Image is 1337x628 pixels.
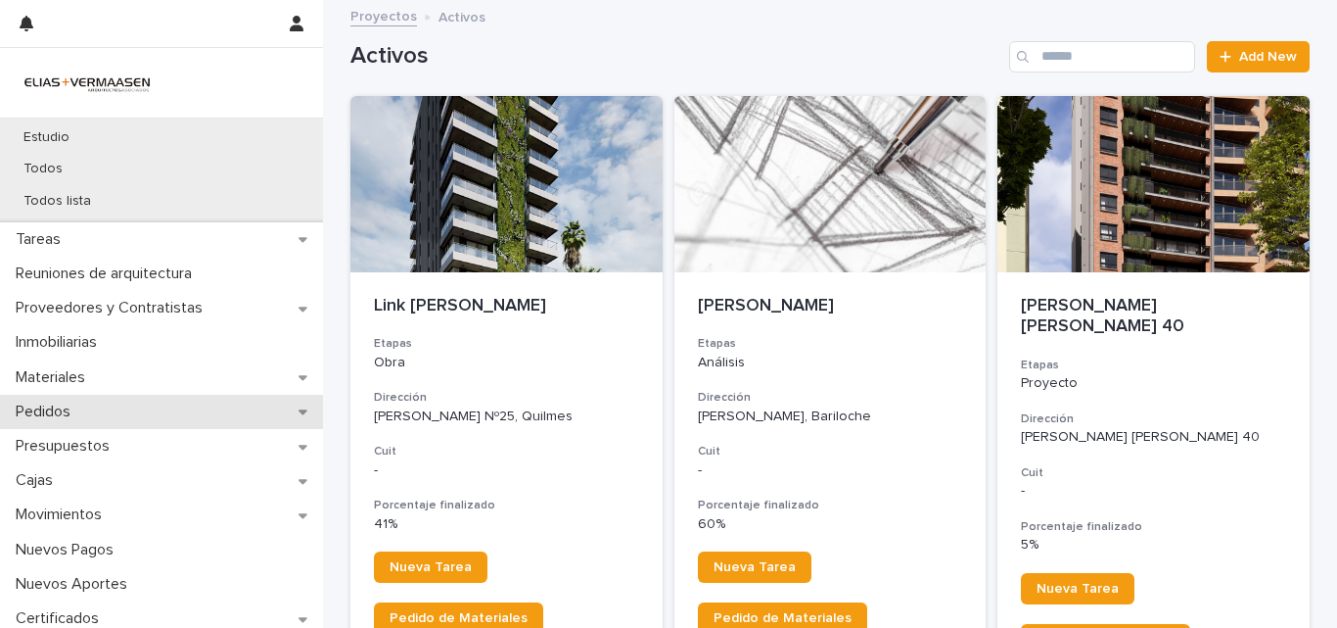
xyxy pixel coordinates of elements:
p: Estudio [8,129,85,146]
h3: Etapas [698,336,963,352]
p: Certificados [8,609,115,628]
p: [PERSON_NAME] [PERSON_NAME] 40 [1021,429,1286,446]
h3: Porcentaje finalizado [698,498,963,513]
p: [PERSON_NAME], Bariloche [698,409,963,425]
p: - [698,462,963,479]
p: Análisis [698,355,963,371]
h3: Etapas [374,336,639,352]
p: Obra [374,355,639,371]
h3: Porcentaje finalizado [1021,519,1286,535]
p: Materiales [8,368,101,387]
input: Search [1009,41,1195,72]
p: Todos [8,161,78,177]
p: Proveedores y Contratistas [8,299,218,317]
p: - [374,462,639,479]
p: Link [PERSON_NAME] [374,296,639,317]
h3: Dirección [1021,411,1286,427]
span: Pedido de Materiales [390,611,528,625]
img: HMeL2XKrRby6DNq2BZlM [16,63,159,102]
p: Nuevos Pagos [8,541,129,559]
p: Todos lista [8,193,107,210]
p: Movimientos [8,506,117,524]
p: Tareas [8,230,76,249]
a: Nueva Tarea [1021,573,1134,604]
span: Pedido de Materiales [714,611,852,625]
h3: Cuit [374,444,639,459]
span: Nueva Tarea [714,560,796,574]
a: Add New [1207,41,1310,72]
a: Nueva Tarea [374,552,487,583]
p: Activos [438,5,485,26]
h3: Porcentaje finalizado [374,498,639,513]
span: Add New [1239,50,1297,64]
h3: Dirección [698,390,963,406]
p: [PERSON_NAME] [698,296,963,317]
p: Proyecto [1021,375,1286,392]
p: Nuevos Aportes [8,575,143,594]
h3: Cuit [1021,465,1286,481]
h3: Etapas [1021,358,1286,373]
p: [PERSON_NAME] [PERSON_NAME] 40 [1021,296,1286,338]
p: - [1021,483,1286,500]
a: Nueva Tarea [698,552,811,583]
p: Inmobiliarias [8,333,113,352]
p: 5% [1021,537,1286,554]
span: Nueva Tarea [1037,582,1119,596]
p: Presupuestos [8,437,125,456]
p: 60% [698,516,963,533]
p: Cajas [8,471,69,490]
p: Reuniones de arquitectura [8,265,207,283]
h3: Dirección [374,390,639,406]
span: Nueva Tarea [390,560,472,574]
h1: Activos [350,42,1001,71]
p: [PERSON_NAME] Nº25, Quilmes [374,409,639,425]
p: Pedidos [8,403,86,421]
h3: Cuit [698,444,963,459]
p: 41% [374,516,639,533]
a: Proyectos [350,4,417,26]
